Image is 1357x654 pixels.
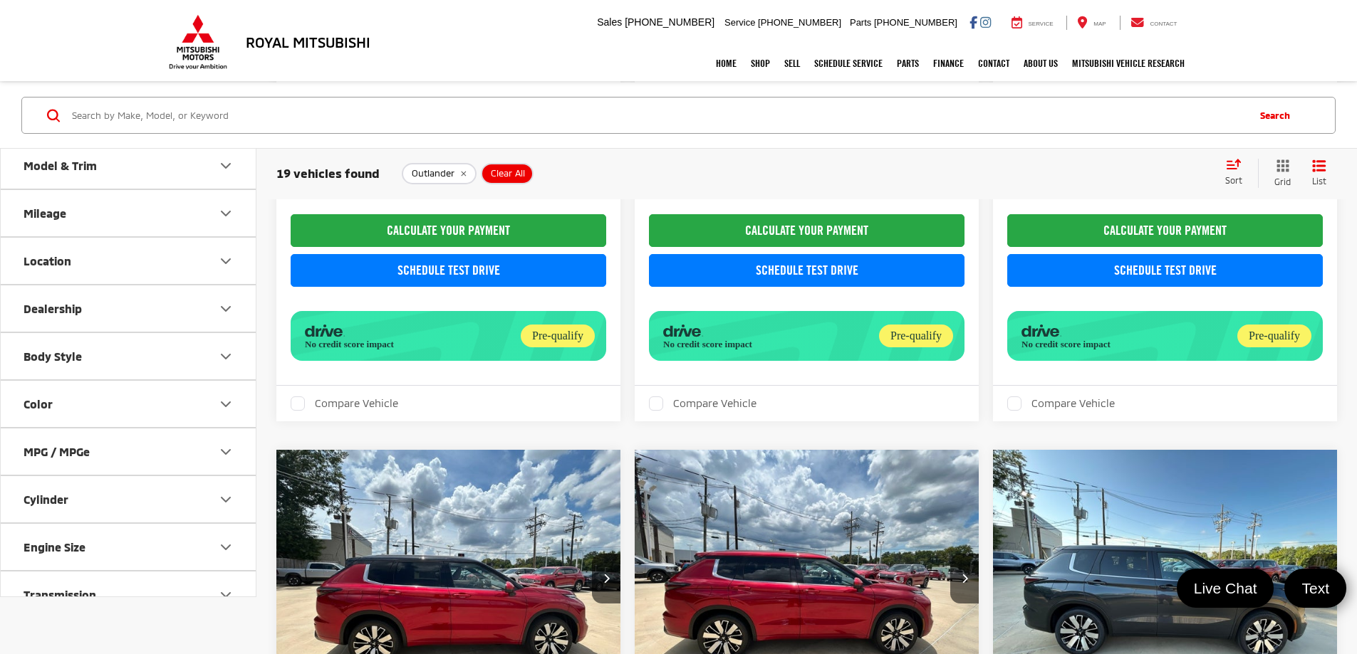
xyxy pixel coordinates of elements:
span: Service [724,17,755,28]
span: Text [1294,579,1336,598]
span: 19 vehicles found [276,166,380,180]
button: Grid View [1258,159,1301,188]
button: Next image [592,554,620,603]
a: Sell [777,46,807,81]
a: Text [1284,569,1346,608]
span: [PHONE_NUMBER] [874,17,957,28]
div: Engine Size [24,540,85,554]
a: Finance [926,46,971,81]
button: MileageMileage [1,190,257,236]
span: Grid [1274,176,1291,188]
button: Next image [1309,554,1337,603]
div: Mileage [217,205,234,222]
button: Body StyleBody Style [1,333,257,379]
span: Contact [1150,21,1177,27]
a: Facebook: Click to visit our Facebook page [969,16,977,28]
label: Compare Vehicle [649,396,757,411]
a: Instagram: Click to visit our Instagram page [980,16,991,28]
button: Engine SizeEngine Size [1,524,257,570]
button: CylinderCylinder [1,476,257,522]
a: Shop [744,46,777,81]
div: Transmission [24,588,96,601]
button: List View [1301,159,1337,188]
button: ColorColor [1,381,257,427]
a: Schedule Test Drive [649,254,965,287]
button: Next image [950,554,979,603]
div: Engine Size [217,539,234,556]
: CALCULATE YOUR PAYMENT [291,214,606,247]
div: Dealership [24,302,82,315]
button: TransmissionTransmission [1,571,257,618]
a: Schedule Test Drive [291,254,606,287]
div: MPG / MPGe [24,445,90,458]
a: Parts: Opens in a new tab [890,46,926,81]
span: Outlander [412,168,454,179]
span: Sales [597,16,622,28]
: CALCULATE YOUR PAYMENT [1007,214,1323,247]
a: Home [709,46,744,81]
a: Live Chat [1177,569,1274,608]
div: Location [217,253,234,270]
button: Clear All [481,163,534,184]
a: Map [1066,16,1116,30]
a: Service [1001,16,1064,30]
button: DealershipDealership [1,285,257,332]
button: Select sort value [1218,159,1258,187]
div: Model & Trim [217,157,234,174]
label: Compare Vehicle [1007,396,1115,411]
a: Schedule Service: Opens in a new tab [807,46,890,81]
span: Sort [1225,175,1242,185]
a: Schedule Test Drive [1007,254,1323,287]
span: Live Chat [1187,579,1264,598]
a: Contact [971,46,1017,81]
button: Search [1246,97,1311,133]
a: About Us [1017,46,1065,81]
button: remove Outlander [402,163,477,184]
a: Mitsubishi Vehicle Research [1065,46,1192,81]
span: List [1312,175,1326,187]
div: Location [24,254,71,268]
h3: Royal Mitsubishi [246,34,370,50]
div: Cylinder [24,492,68,506]
img: Mitsubishi [166,14,230,70]
div: MPG / MPGe [217,443,234,460]
div: Color [24,397,53,411]
: CALCULATE YOUR PAYMENT [649,214,965,247]
button: LocationLocation [1,238,257,284]
span: Clear All [491,168,525,179]
button: MPG / MPGeMPG / MPGe [1,428,257,475]
input: Search by Make, Model, or Keyword [71,98,1246,132]
span: Map [1093,21,1106,27]
button: Model & TrimModel & Trim [1,142,257,189]
a: Contact [1120,16,1188,30]
div: Body Style [217,348,234,365]
div: Model & Trim [24,159,97,172]
div: Body Style [24,349,82,363]
span: Parts [850,17,871,28]
span: [PHONE_NUMBER] [625,16,714,28]
label: Compare Vehicle [291,396,398,411]
span: Service [1029,21,1054,27]
div: Transmission [217,586,234,603]
span: [PHONE_NUMBER] [758,17,841,28]
div: Mileage [24,206,66,220]
div: Dealership [217,300,234,317]
div: Cylinder [217,491,234,508]
div: Color [217,396,234,413]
